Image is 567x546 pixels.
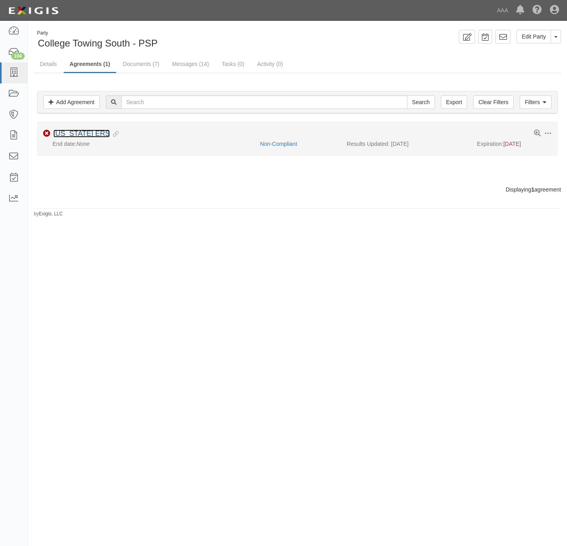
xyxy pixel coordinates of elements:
a: Details [34,56,63,72]
i: Evidence Linked [110,132,119,137]
input: Search [121,95,407,109]
div: California ERS [53,130,119,138]
a: Agreements (1) [64,56,116,73]
div: Party [37,30,158,37]
span: College Towing South - PSP [38,38,158,48]
div: 104 [11,52,25,60]
a: AAA [493,2,512,18]
img: logo-5460c22ac91f19d4615b14bd174203de0afe785f0fc80cf4dbbc73dc1793850b.png [6,4,61,18]
a: Activity (0) [251,56,289,72]
a: Documents (7) [117,56,166,72]
a: Edit Party [516,30,551,43]
a: Exigis, LLC [39,211,63,217]
a: Messages (14) [166,56,215,72]
span: [DATE] [503,141,521,147]
div: Expiration: [477,140,552,148]
div: Results Updated: [DATE] [347,140,465,148]
input: Search [407,95,435,109]
a: Non-Compliant [260,141,297,147]
small: by [34,211,63,217]
a: [US_STATE] ERS [53,130,110,137]
div: Displaying agreement [28,186,567,194]
a: View results summary [534,130,541,137]
div: End date: [43,140,254,148]
a: Filters [520,95,551,109]
i: Non-Compliant [43,130,50,137]
a: Add Agreement [43,95,100,109]
i: Help Center - Complianz [532,6,542,15]
a: Tasks (0) [216,56,250,72]
a: Export [441,95,467,109]
a: Clear Filters [473,95,513,109]
b: 1 [531,186,534,193]
div: College Towing South - PSP [34,30,292,50]
em: None [76,141,90,147]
